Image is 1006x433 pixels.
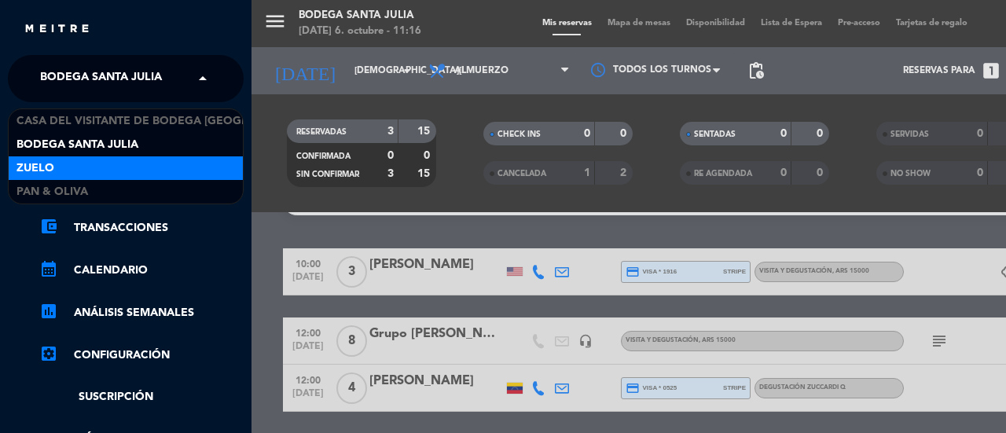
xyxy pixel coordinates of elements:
span: Bodega Santa Julia [40,62,162,95]
i: calendar_month [39,259,58,278]
a: calendar_monthCalendario [39,261,244,280]
span: Bodega Santa Julia [17,136,138,154]
span: Zuelo [17,160,54,178]
a: Configuración [39,346,244,365]
a: Suscripción [39,388,244,406]
img: MEITRE [24,24,90,35]
i: account_balance_wallet [39,217,58,236]
span: Pan & Oliva [17,183,88,201]
a: assessmentANÁLISIS SEMANALES [39,303,244,322]
i: settings_applications [39,344,58,363]
i: assessment [39,302,58,321]
a: account_balance_walletTransacciones [39,218,244,237]
span: Casa del Visitante de Bodega [GEOGRAPHIC_DATA][PERSON_NAME] [17,112,412,130]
